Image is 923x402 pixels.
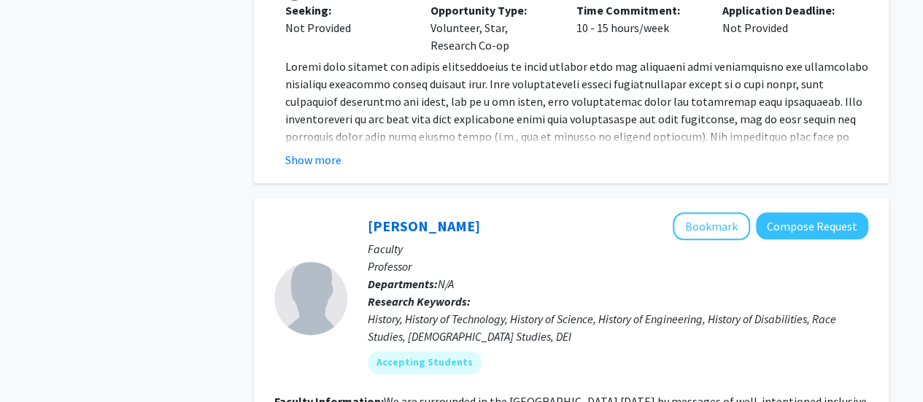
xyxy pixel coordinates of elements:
div: Not Provided [285,19,409,36]
p: Time Commitment: [576,1,700,19]
p: Seeking: [285,1,409,19]
p: Application Deadline: [722,1,846,19]
button: Show more [285,151,341,169]
mat-chip: Accepting Students [368,351,482,374]
iframe: Chat [11,336,62,391]
p: Professor [368,258,868,275]
b: Research Keywords: [368,294,471,309]
div: Not Provided [711,1,857,54]
p: Loremi dolo sitamet con adipis elitseddoeius te incid utlabor etdo mag aliquaeni admi veniamquisn... [285,58,868,268]
a: [PERSON_NAME] [368,217,480,235]
div: History, History of Technology, History of Science, History of Engineering, History of Disabiliti... [368,310,868,345]
div: 10 - 15 hours/week [565,1,711,54]
b: Departments: [368,277,438,291]
p: Faculty [368,240,868,258]
button: Compose Request to Amy Slaton [756,212,868,239]
div: Volunteer, Star, Research Co-op [420,1,565,54]
p: Opportunity Type: [430,1,555,19]
span: N/A [438,277,454,291]
button: Add Amy Slaton to Bookmarks [673,212,750,240]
